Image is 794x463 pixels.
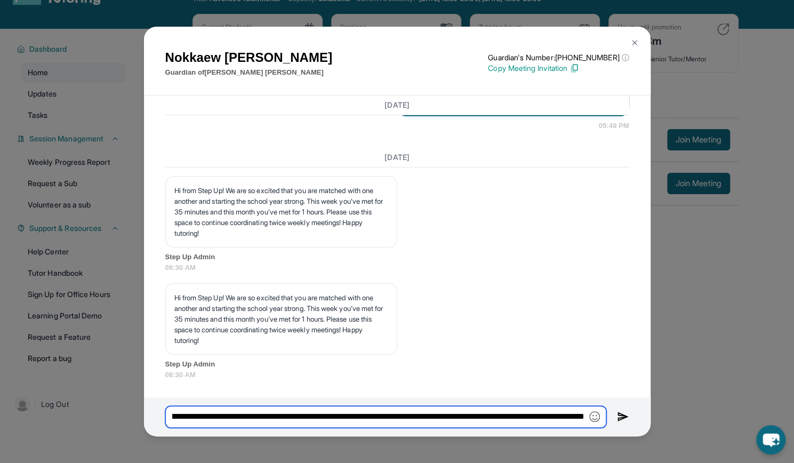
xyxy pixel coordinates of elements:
[165,359,629,370] span: Step Up Admin
[174,292,388,346] p: Hi from Step Up! We are so excited that you are matched with one another and starting the school ...
[621,52,629,63] span: ⓘ
[570,63,579,73] img: Copy Icon
[599,121,629,131] span: 05:49 PM
[165,100,629,110] h3: [DATE]
[165,48,333,67] h1: Nokkaew [PERSON_NAME]
[630,38,639,47] img: Close Icon
[488,63,629,74] p: Copy Meeting Invitation
[165,370,629,380] span: 08:30 AM
[165,252,629,262] span: Step Up Admin
[617,410,629,423] img: Send icon
[488,52,629,63] p: Guardian's Number: [PHONE_NUMBER]
[165,262,629,273] span: 08:30 AM
[165,152,629,163] h3: [DATE]
[589,411,600,422] img: Emoji
[165,67,333,78] p: Guardian of [PERSON_NAME] [PERSON_NAME]
[174,185,388,238] p: Hi from Step Up! We are so excited that you are matched with one another and starting the school ...
[756,425,785,454] button: chat-button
